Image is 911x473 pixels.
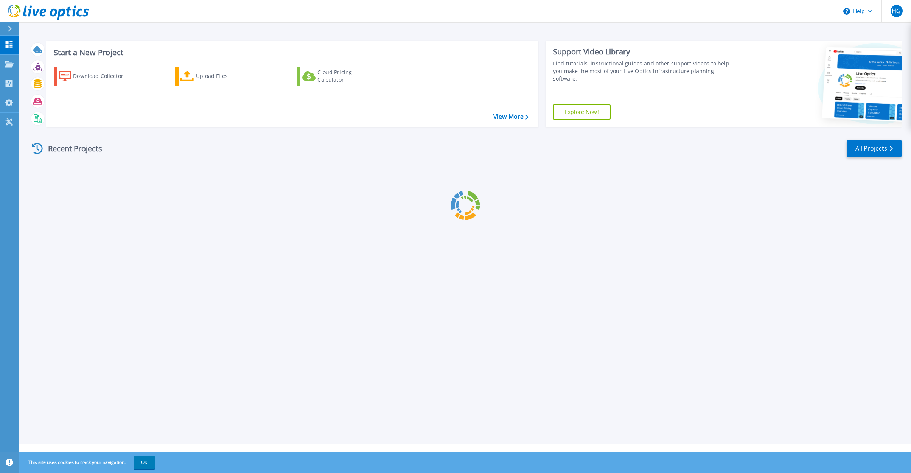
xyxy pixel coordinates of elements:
[134,456,155,469] button: OK
[54,48,528,57] h3: Start a New Project
[21,456,155,469] span: This site uses cookies to track your navigation.
[196,68,257,84] div: Upload Files
[553,60,737,82] div: Find tutorials, instructional guides and other support videos to help you make the most of your L...
[847,140,902,157] a: All Projects
[553,47,737,57] div: Support Video Library
[553,104,611,120] a: Explore Now!
[73,68,134,84] div: Download Collector
[317,68,378,84] div: Cloud Pricing Calculator
[54,67,138,86] a: Download Collector
[493,113,529,120] a: View More
[29,139,112,158] div: Recent Projects
[175,67,260,86] a: Upload Files
[892,8,901,14] span: HG
[297,67,381,86] a: Cloud Pricing Calculator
